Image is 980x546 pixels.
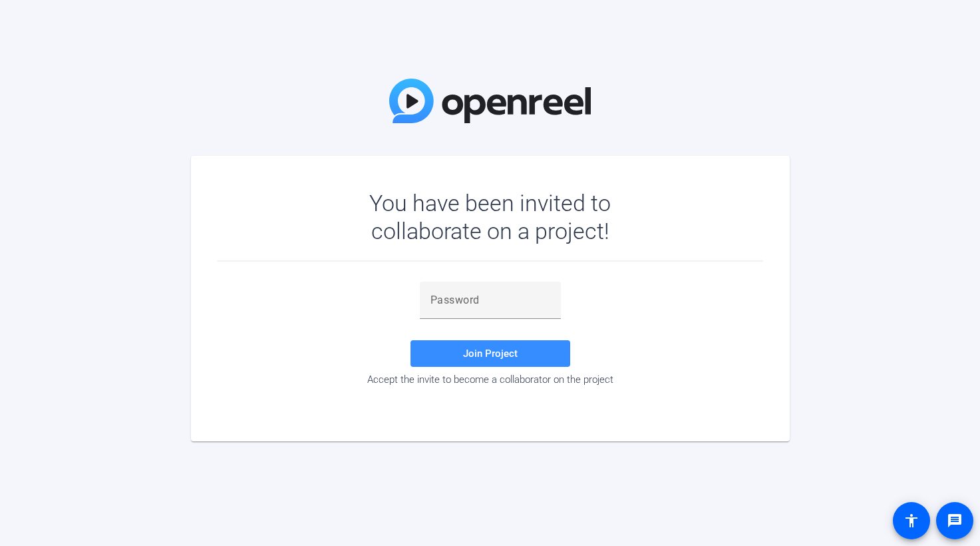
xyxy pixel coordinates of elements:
[331,189,649,245] div: You have been invited to collaborate on a project!
[947,513,963,529] mat-icon: message
[218,374,763,386] div: Accept the invite to become a collaborator on the project
[410,340,570,367] button: Join Project
[389,79,591,123] img: OpenReel Logo
[463,348,518,360] span: Join Project
[903,513,919,529] mat-icon: accessibility
[430,292,550,308] input: Password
